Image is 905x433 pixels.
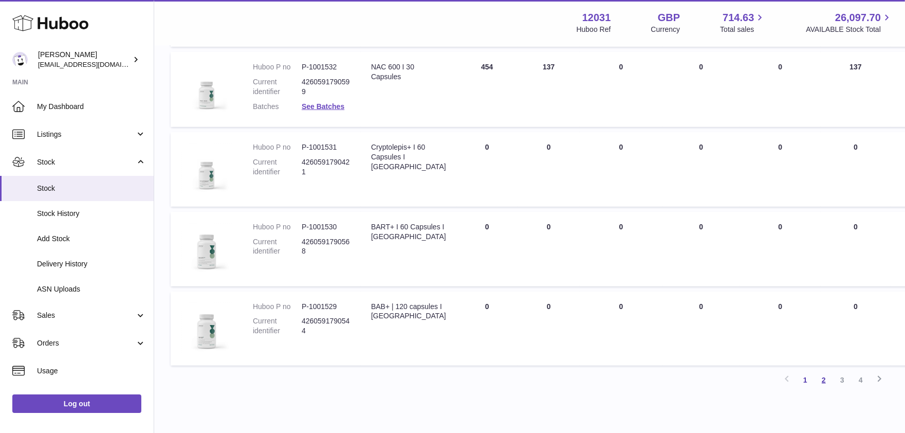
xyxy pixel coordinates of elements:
span: 0 [778,223,782,231]
td: 0 [821,292,891,366]
td: 0 [662,212,740,286]
div: NAC 600 I 30 Capsules [371,62,446,82]
div: BAB+ | 120 capsules I [GEOGRAPHIC_DATA] [371,302,446,321]
span: Add Stock [37,234,146,244]
dd: 4260591790568 [302,237,350,257]
span: Stock History [37,209,146,219]
dt: Huboo P no [253,62,302,72]
td: 0 [518,132,580,207]
a: 1 [796,371,815,389]
dd: P-1001532 [302,62,350,72]
span: Sales [37,311,135,320]
dt: Huboo P no [253,302,302,312]
dd: P-1001531 [302,142,350,152]
dt: Huboo P no [253,222,302,232]
img: product image [181,302,232,353]
dd: 4260591790421 [302,157,350,177]
div: Currency [651,25,680,34]
a: 2 [815,371,833,389]
dt: Current identifier [253,77,302,97]
span: ASN Uploads [37,284,146,294]
span: AVAILABLE Stock Total [806,25,893,34]
div: BART+ I 60 Capsules I [GEOGRAPHIC_DATA] [371,222,446,242]
td: 0 [518,292,580,366]
img: product image [181,62,232,114]
span: 0 [778,143,782,151]
dt: Huboo P no [253,142,302,152]
dt: Current identifier [253,237,302,257]
td: 0 [662,292,740,366]
span: Stock [37,184,146,193]
span: Stock [37,157,135,167]
span: Listings [37,130,135,139]
span: My Dashboard [37,102,146,112]
td: 0 [580,52,663,127]
dt: Batches [253,102,302,112]
a: 714.63 Total sales [720,11,766,34]
dd: 4260591790599 [302,77,350,97]
div: [PERSON_NAME] [38,50,131,69]
a: Log out [12,394,141,413]
td: 0 [662,132,740,207]
span: 0 [778,63,782,71]
a: See Batches [302,102,344,111]
span: Orders [37,338,135,348]
dt: Current identifier [253,157,302,177]
td: 0 [580,132,663,207]
td: 137 [518,52,580,127]
span: 714.63 [723,11,754,25]
td: 0 [456,132,518,207]
a: 26,097.70 AVAILABLE Stock Total [806,11,893,34]
img: product image [181,222,232,274]
a: 3 [833,371,852,389]
span: [EMAIL_ADDRESS][DOMAIN_NAME] [38,60,151,68]
strong: GBP [658,11,680,25]
img: admin@makewellforyou.com [12,52,28,67]
div: Cryptolepis+ I 60 Capsules I [GEOGRAPHIC_DATA] [371,142,446,172]
td: 0 [662,52,740,127]
td: 0 [580,212,663,286]
dd: P-1001529 [302,302,350,312]
span: Total sales [720,25,766,34]
dd: 4260591790544 [302,316,350,336]
td: 0 [456,212,518,286]
span: Usage [37,366,146,376]
a: 4 [852,371,870,389]
dt: Current identifier [253,316,302,336]
td: 0 [821,212,891,286]
span: 26,097.70 [835,11,881,25]
td: 0 [456,292,518,366]
img: product image [181,142,232,194]
span: Delivery History [37,259,146,269]
td: 454 [456,52,518,127]
td: 0 [821,132,891,207]
div: Huboo Ref [577,25,611,34]
strong: 12031 [582,11,611,25]
td: 137 [821,52,891,127]
td: 0 [580,292,663,366]
td: 0 [518,212,580,286]
dd: P-1001530 [302,222,350,232]
span: 0 [778,302,782,311]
